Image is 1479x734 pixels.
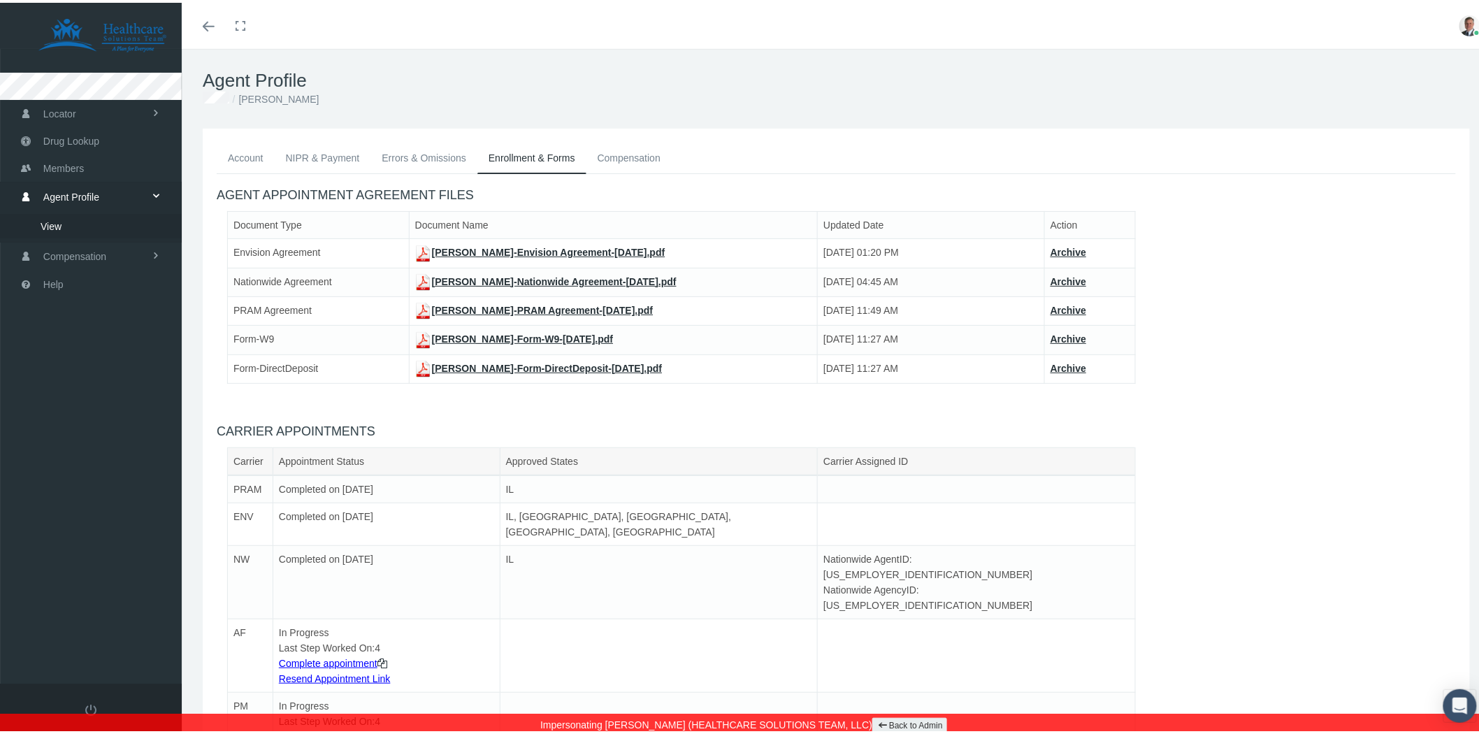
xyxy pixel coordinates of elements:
[500,445,818,473] th: Approved States
[1443,686,1477,720] div: Open Intercom Messenger
[279,655,377,666] a: Complete appointment
[228,352,410,380] td: Form-DirectDeposit
[268,696,505,711] div: In Progress
[228,265,410,294] td: Nationwide Agreement
[279,670,391,682] a: Resend Appointment Link
[818,323,1045,352] td: [DATE] 11:27 AM
[43,181,99,208] span: Agent Profile
[415,300,432,317] img: pdf.png
[415,331,614,342] a: [PERSON_NAME]-Form-W9-[DATE].pdf
[43,98,76,124] span: Locator
[872,715,947,731] a: Back to Admin
[818,352,1045,380] td: [DATE] 11:27 AM
[818,236,1045,265] td: [DATE] 01:20 PM
[228,236,410,265] td: Envision Agreement
[1051,360,1086,371] a: Archive
[818,209,1045,236] th: Updated Date
[415,302,654,313] a: [PERSON_NAME]-PRAM Agreement-[DATE].pdf
[586,140,672,171] a: Compensation
[813,580,1004,610] div: Nationwide AgencyID:[US_EMPLOYER_IDENTIFICATION_NUMBER]
[203,67,1470,89] h1: Agent Profile
[1051,331,1086,342] a: Archive
[228,501,273,543] td: ENV
[41,212,62,236] span: View
[43,268,64,295] span: Help
[273,501,500,543] td: Completed on [DATE]
[43,240,106,267] span: Compensation
[273,543,500,617] td: Completed on [DATE]
[217,185,1456,201] h4: AGENT APPOINTMENT AGREEMENT FILES
[268,622,505,638] div: In Progress
[43,152,84,179] span: Members
[500,473,818,501] td: IL
[818,294,1045,322] td: [DATE] 11:49 AM
[477,140,586,171] a: Enrollment & Forms
[275,140,371,171] a: NIPR & Payment
[415,273,677,285] a: [PERSON_NAME]-Nationwide Agreement-[DATE].pdf
[409,209,817,236] th: Document Name
[228,617,273,690] td: AF
[217,140,275,171] a: Account
[228,445,273,473] th: Carrier
[415,271,432,288] img: pdf.png
[228,294,410,322] td: PRAM Agreement
[500,501,818,543] td: IL, [GEOGRAPHIC_DATA], [GEOGRAPHIC_DATA], [GEOGRAPHIC_DATA], [GEOGRAPHIC_DATA]
[217,422,1456,437] h4: CARRIER APPOINTMENTS
[273,473,500,501] td: Completed on [DATE]
[1044,209,1135,236] th: Action
[377,655,387,666] a: Copy appointment link
[500,543,818,617] td: IL
[228,209,410,236] th: Document Type
[1051,302,1086,313] a: Archive
[370,140,477,171] a: Errors & Omissions
[1051,273,1086,285] a: Archive
[415,329,432,346] img: pdf.png
[18,15,186,50] img: HEALTHCARE SOLUTIONS TEAM, LLC
[818,445,1136,473] th: Carrier Assigned ID
[813,549,1004,580] div: Nationwide AgentID:[US_EMPLOYER_IDENTIFICATION_NUMBER]
[273,445,500,473] th: Appointment Status
[415,243,432,259] img: pdf.png
[43,125,99,152] span: Drug Lookup
[228,323,410,352] td: Form-W9
[228,473,273,501] td: PRAM
[228,543,273,617] td: NW
[415,360,663,371] a: [PERSON_NAME]-Form-DirectDeposit-[DATE].pdf
[1051,244,1086,255] a: Archive
[415,358,432,375] img: pdf.png
[229,89,319,104] li: [PERSON_NAME]
[268,638,505,653] div: Last Step Worked On:4
[415,244,665,255] a: [PERSON_NAME]-Envision Agreement-[DATE].pdf
[818,265,1045,294] td: [DATE] 04:45 AM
